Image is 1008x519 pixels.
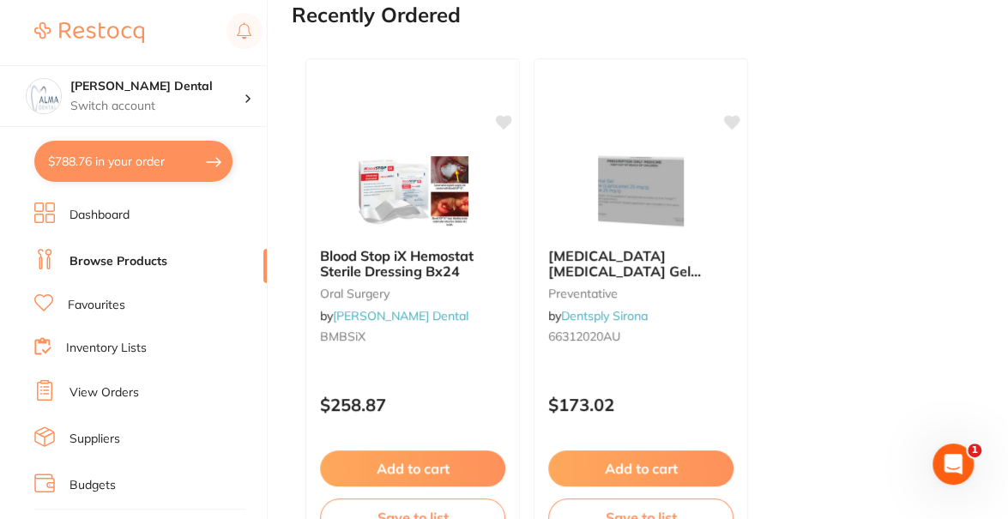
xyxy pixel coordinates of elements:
a: Inventory Lists [66,340,147,357]
h2: Recently Ordered [292,3,461,27]
a: Suppliers [69,431,120,448]
img: Blood Stop iX Hemostat Sterile Dressing Bx24 [357,148,468,234]
small: BMBSiX [320,329,505,343]
b: Blood Stop iX Hemostat Sterile Dressing Bx24 [320,248,505,280]
button: Add to cart [548,450,733,486]
h4: Alma Dental [70,78,244,95]
p: $258.87 [320,395,505,414]
button: $788.76 in your order [34,141,232,182]
a: [PERSON_NAME] Dental [333,308,468,323]
span: by [320,308,468,323]
a: Favourites [68,297,125,314]
a: Browse Products [69,253,167,270]
img: Oraqix Periodontal Gel Lignocaine 25 mg/g, Prilocaine 25mg/g [585,148,697,234]
small: oral surgery [320,287,505,300]
a: Dashboard [69,207,130,224]
a: Dentsply Sirona [561,308,648,323]
img: Alma Dental [27,79,61,113]
button: Add to cart [320,450,505,486]
p: $173.02 [548,395,733,414]
iframe: Intercom live chat [933,444,974,485]
small: 66312020AU [548,329,733,343]
span: 1 [968,444,981,457]
img: Restocq Logo [34,22,144,43]
a: View Orders [69,384,139,401]
p: Switch account [70,98,244,115]
span: by [548,308,648,323]
b: Oraqix Periodontal Gel Lignocaine 25 mg/g, Prilocaine 25mg/g [548,248,733,280]
a: Budgets [69,477,116,494]
a: Restocq Logo [34,13,144,52]
small: preventative [548,287,733,300]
